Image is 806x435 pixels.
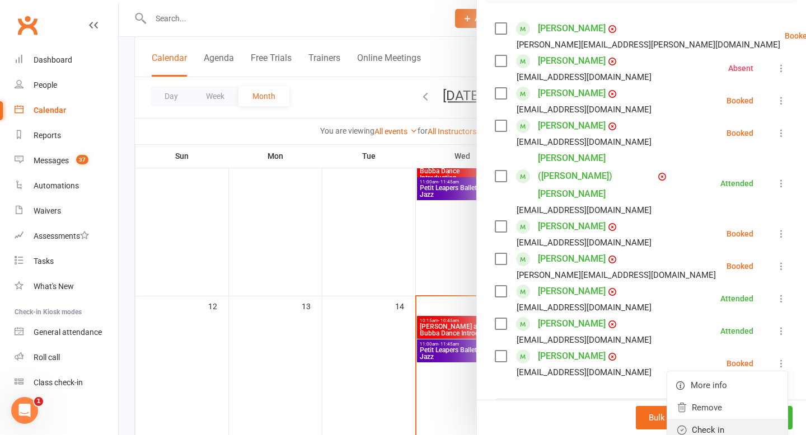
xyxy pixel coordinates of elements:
[727,360,753,367] div: Booked
[538,250,606,268] a: [PERSON_NAME]
[538,217,606,235] a: [PERSON_NAME]
[34,257,54,266] div: Tasks
[517,203,652,217] div: [EMAIL_ADDRESS][DOMAIN_NAME]
[636,406,733,429] button: Bulk add attendees
[727,129,753,137] div: Booked
[34,353,60,362] div: Roll call
[517,70,652,84] div: [EMAIL_ADDRESS][DOMAIN_NAME]
[728,64,753,72] div: Absent
[15,224,118,249] a: Assessments
[34,282,74,291] div: What's New
[34,328,102,337] div: General attendance
[34,206,61,215] div: Waivers
[538,149,655,203] a: [PERSON_NAME] ([PERSON_NAME]) [PERSON_NAME]
[15,249,118,274] a: Tasks
[15,123,118,148] a: Reports
[538,52,606,70] a: [PERSON_NAME]
[34,106,66,115] div: Calendar
[517,37,780,52] div: [PERSON_NAME][EMAIL_ADDRESS][PERSON_NAME][DOMAIN_NAME]
[495,399,788,422] input: Search to add attendees
[517,135,652,149] div: [EMAIL_ADDRESS][DOMAIN_NAME]
[538,347,606,365] a: [PERSON_NAME]
[15,98,118,123] a: Calendar
[538,282,606,300] a: [PERSON_NAME]
[720,327,753,335] div: Attended
[34,156,69,165] div: Messages
[667,374,788,396] a: More info
[15,73,118,98] a: People
[34,131,61,140] div: Reports
[517,333,652,347] div: [EMAIL_ADDRESS][DOMAIN_NAME]
[15,274,118,299] a: What's New
[720,295,753,302] div: Attended
[15,370,118,395] a: Class kiosk mode
[15,320,118,345] a: General attendance kiosk mode
[34,55,72,64] div: Dashboard
[720,179,753,187] div: Attended
[727,230,753,238] div: Booked
[34,81,57,89] div: People
[15,48,118,73] a: Dashboard
[15,148,118,173] a: Messages 37
[517,300,652,315] div: [EMAIL_ADDRESS][DOMAIN_NAME]
[517,365,652,380] div: [EMAIL_ADDRESS][DOMAIN_NAME]
[517,235,652,250] div: [EMAIL_ADDRESS][DOMAIN_NAME]
[538,117,606,135] a: [PERSON_NAME]
[34,181,79,190] div: Automations
[538,315,606,333] a: [PERSON_NAME]
[517,268,716,282] div: [PERSON_NAME][EMAIL_ADDRESS][DOMAIN_NAME]
[517,102,652,117] div: [EMAIL_ADDRESS][DOMAIN_NAME]
[34,397,43,406] span: 1
[13,11,41,39] a: Clubworx
[538,84,606,102] a: [PERSON_NAME]
[76,155,88,164] span: 37
[727,97,753,105] div: Booked
[691,379,727,392] span: More info
[15,173,118,198] a: Automations
[34,378,83,387] div: Class check-in
[538,20,606,37] a: [PERSON_NAME]
[727,262,753,270] div: Booked
[15,345,118,370] a: Roll call
[11,397,38,424] iframe: Intercom live chat
[34,231,89,240] div: Assessments
[15,198,118,224] a: Waivers
[667,396,788,419] a: Remove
